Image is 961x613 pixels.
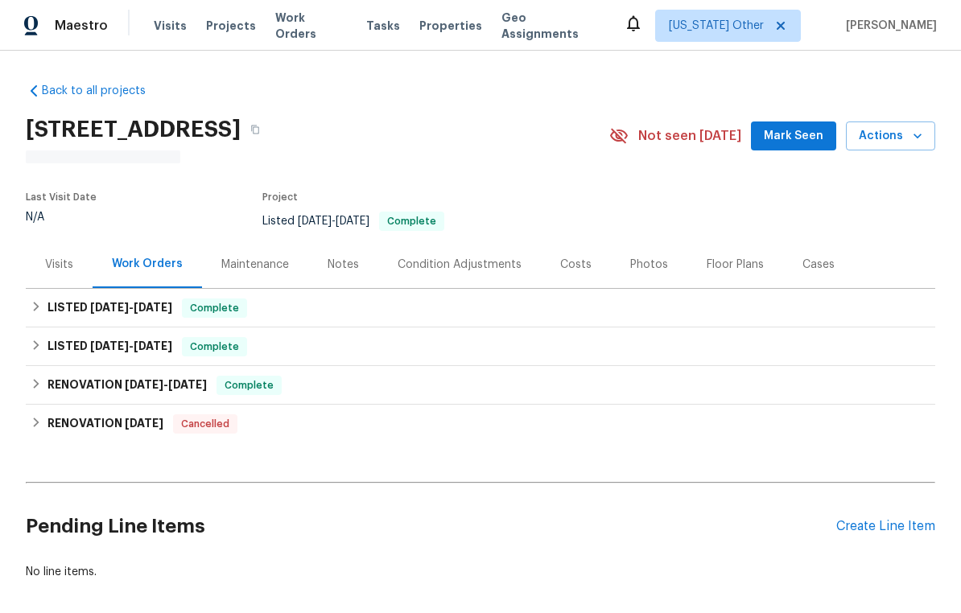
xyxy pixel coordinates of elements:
[47,376,207,395] h6: RENOVATION
[112,256,183,272] div: Work Orders
[26,192,97,202] span: Last Visit Date
[336,216,369,227] span: [DATE]
[184,300,245,316] span: Complete
[55,18,108,34] span: Maestro
[26,121,241,138] h2: [STREET_ADDRESS]
[221,257,289,273] div: Maintenance
[154,18,187,34] span: Visits
[707,257,764,273] div: Floor Plans
[47,414,163,434] h6: RENOVATION
[26,366,935,405] div: RENOVATION [DATE]-[DATE]Complete
[501,10,604,42] span: Geo Assignments
[26,489,836,564] h2: Pending Line Items
[398,257,522,273] div: Condition Adjustments
[26,405,935,443] div: RENOVATION [DATE]Cancelled
[262,192,298,202] span: Project
[175,416,236,432] span: Cancelled
[134,340,172,352] span: [DATE]
[802,257,835,273] div: Cases
[206,18,256,34] span: Projects
[669,18,764,34] span: [US_STATE] Other
[125,379,207,390] span: -
[218,377,280,393] span: Complete
[366,20,400,31] span: Tasks
[328,257,359,273] div: Notes
[381,216,443,226] span: Complete
[275,10,347,42] span: Work Orders
[751,121,836,151] button: Mark Seen
[47,298,172,318] h6: LISTED
[125,379,163,390] span: [DATE]
[45,257,73,273] div: Visits
[90,302,172,313] span: -
[26,564,935,580] div: No line items.
[241,115,270,144] button: Copy Address
[125,418,163,429] span: [DATE]
[90,340,129,352] span: [DATE]
[26,212,97,223] div: N/A
[298,216,332,227] span: [DATE]
[560,257,592,273] div: Costs
[846,121,935,151] button: Actions
[26,289,935,327] div: LISTED [DATE]-[DATE]Complete
[47,337,172,356] h6: LISTED
[262,216,444,227] span: Listed
[134,302,172,313] span: [DATE]
[26,327,935,366] div: LISTED [DATE]-[DATE]Complete
[298,216,369,227] span: -
[184,339,245,355] span: Complete
[26,83,180,99] a: Back to all projects
[638,128,741,144] span: Not seen [DATE]
[836,519,935,534] div: Create Line Item
[90,302,129,313] span: [DATE]
[90,340,172,352] span: -
[859,126,922,146] span: Actions
[168,379,207,390] span: [DATE]
[419,18,482,34] span: Properties
[630,257,668,273] div: Photos
[764,126,823,146] span: Mark Seen
[839,18,937,34] span: [PERSON_NAME]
